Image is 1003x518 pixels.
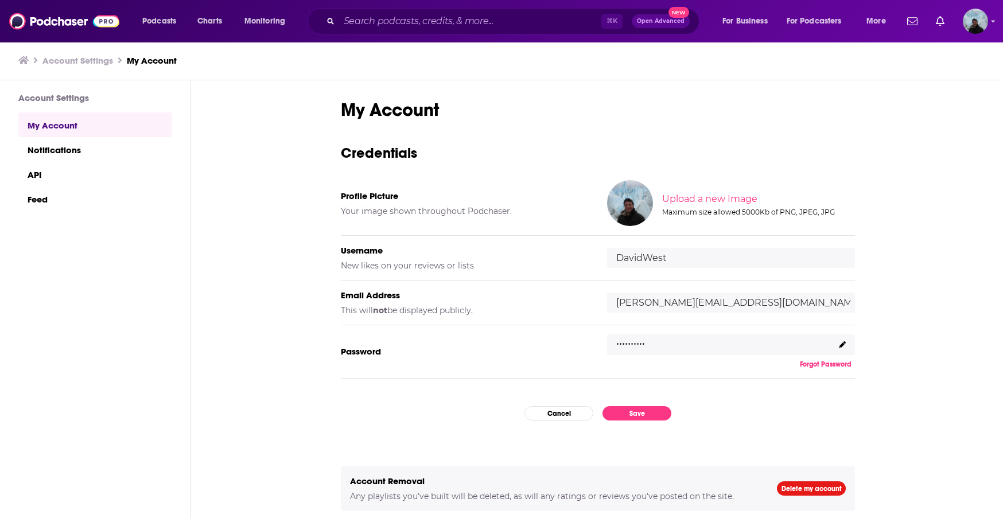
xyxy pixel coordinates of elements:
h1: My Account [341,99,855,121]
h5: This will be displayed publicly. [341,305,589,316]
img: Podchaser - Follow, Share and Rate Podcasts [9,10,119,32]
h5: Email Address [341,290,589,301]
a: Show notifications dropdown [903,11,922,31]
h5: Account Removal [350,476,759,486]
p: .......... [616,332,645,348]
span: ⌘ K [601,14,623,29]
button: Save [602,406,671,420]
input: email [607,293,855,313]
a: Delete my account [777,481,846,496]
img: Your profile image [607,180,653,226]
span: For Podcasters [787,13,842,29]
span: Monitoring [244,13,285,29]
span: Podcasts [142,13,176,29]
b: not [373,305,387,316]
span: Logged in as DavidWest [963,9,988,34]
h3: Credentials [341,144,855,162]
a: My Account [127,55,177,66]
button: open menu [236,12,300,30]
button: Show profile menu [963,9,988,34]
input: Search podcasts, credits, & more... [339,12,601,30]
h5: Your image shown throughout Podchaser. [341,206,589,216]
a: My Account [18,112,172,137]
span: New [668,7,689,18]
button: open menu [714,12,782,30]
span: Open Advanced [637,18,685,24]
h5: Password [341,346,589,357]
h5: Username [341,245,589,256]
a: Charts [190,12,229,30]
button: open menu [858,12,900,30]
button: Forgot Password [796,360,855,369]
span: Charts [197,13,222,29]
span: More [866,13,886,29]
img: User Profile [963,9,988,34]
button: Cancel [524,406,593,420]
h3: Account Settings [18,92,172,103]
h5: Profile Picture [341,190,589,201]
h5: New likes on your reviews or lists [341,260,589,271]
input: username [607,248,855,268]
a: Show notifications dropdown [931,11,949,31]
div: Maximum size allowed 5000Kb of PNG, JPEG, JPG [662,208,853,216]
button: open menu [779,12,858,30]
button: Open AdvancedNew [632,14,690,28]
a: Account Settings [42,55,113,66]
a: Feed [18,186,172,211]
a: API [18,162,172,186]
button: open menu [134,12,191,30]
a: Notifications [18,137,172,162]
div: Search podcasts, credits, & more... [318,8,710,34]
h5: Any playlists you've built will be deleted, as will any ratings or reviews you've posted on the s... [350,491,759,501]
span: For Business [722,13,768,29]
